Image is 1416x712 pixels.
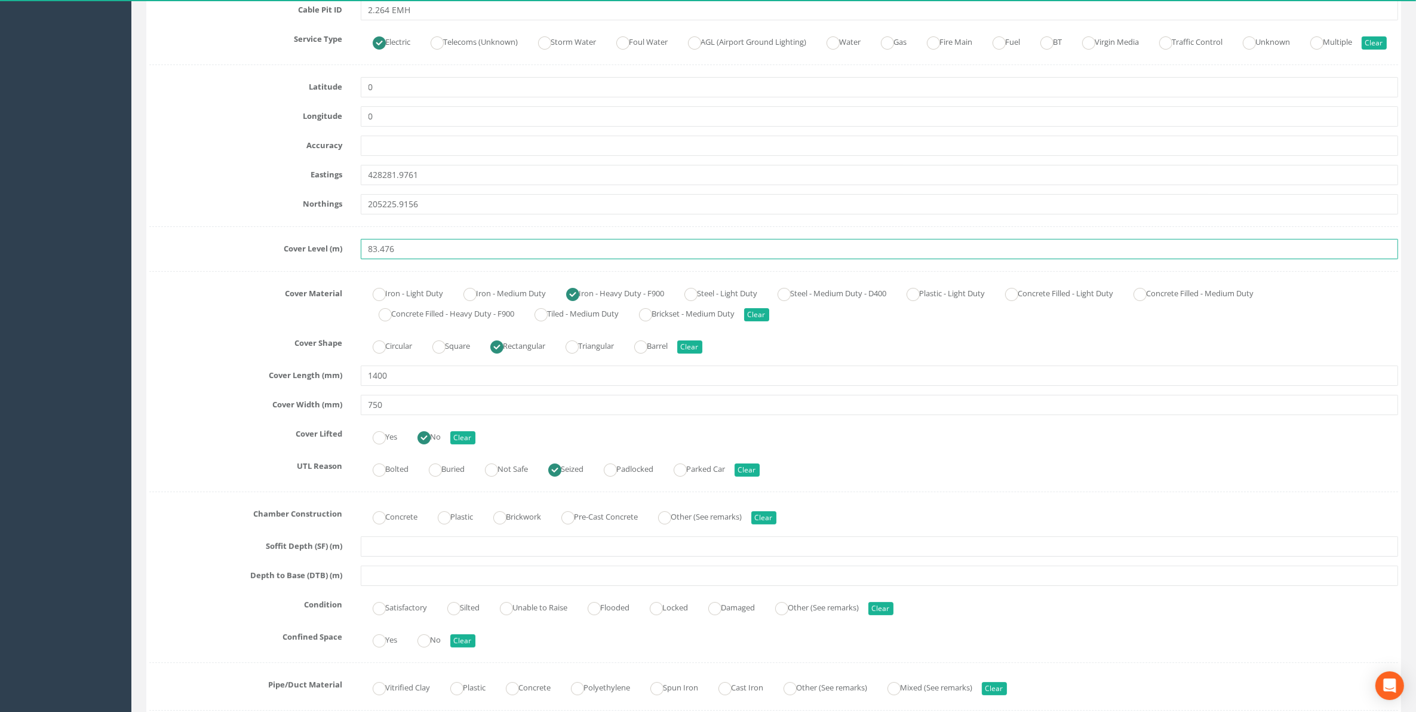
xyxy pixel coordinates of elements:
label: Vitrified Clay [361,678,431,695]
label: Other (See remarks) [763,598,859,615]
label: Concrete [361,507,418,524]
label: Iron - Medium Duty [451,284,546,301]
button: Clear [751,511,776,524]
label: Latitude [140,77,352,93]
label: Rectangular [478,336,546,354]
label: Satisfactory [361,598,428,615]
label: Steel - Light Duty [672,284,758,301]
label: No [406,630,441,647]
label: Parked Car [662,459,726,477]
label: Polyethylene [559,678,631,695]
label: Spun Iron [638,678,699,695]
label: Foul Water [604,32,668,50]
label: Longitude [140,106,352,122]
label: Plastic [426,507,474,524]
label: Confined Space [140,627,352,643]
label: Cover Width (mm) [140,395,352,410]
button: Clear [735,464,760,477]
button: Clear [1362,36,1387,50]
label: Fire Main [915,32,973,50]
label: Accuracy [140,136,352,151]
button: Clear [744,308,769,321]
label: Condition [140,595,352,610]
label: Virgin Media [1070,32,1139,50]
label: Iron - Light Duty [361,284,444,301]
label: Concrete Filled - Medium Duty [1122,284,1254,301]
label: AGL (Airport Ground Lighting) [676,32,807,50]
label: Flooded [576,598,630,615]
label: Multiple [1298,32,1353,50]
label: Service Type [140,29,352,45]
label: Cast Iron [707,678,764,695]
label: Telecoms (Unknown) [419,32,518,50]
label: Electric [361,32,411,50]
label: Cover Level (m) [140,239,352,254]
button: Clear [450,431,475,444]
label: Pipe/Duct Material [140,675,352,690]
label: Steel - Medium Duty - D400 [766,284,887,301]
button: Clear [868,602,893,615]
button: Clear [677,340,702,354]
label: Traffic Control [1147,32,1223,50]
label: Chamber Construction [140,504,352,520]
label: Mixed (See remarks) [876,678,973,695]
label: Tiled - Medium Duty [523,304,619,321]
label: Water [815,32,861,50]
label: Padlocked [592,459,654,477]
label: Pre-Cast Concrete [549,507,638,524]
label: Cover Length (mm) [140,366,352,381]
label: Yes [361,427,398,444]
label: Northings [140,194,352,210]
label: Barrel [622,336,668,354]
label: Locked [638,598,689,615]
label: Unable to Raise [488,598,568,615]
label: Circular [361,336,413,354]
label: Square [420,336,471,354]
label: Storm Water [526,32,597,50]
label: Brickset - Medium Duty [627,304,735,321]
label: Depth to Base (DTB) (m) [140,566,352,581]
label: Not Safe [473,459,529,477]
label: Gas [869,32,907,50]
label: Cover Lifted [140,424,352,440]
label: Other (See remarks) [646,507,742,524]
label: Fuel [981,32,1021,50]
label: Eastings [140,165,352,180]
label: UTL Reason [140,456,352,472]
button: Clear [450,634,475,647]
div: Open Intercom Messenger [1375,671,1404,700]
label: Concrete Filled - Heavy Duty - F900 [367,304,515,321]
label: Unknown [1231,32,1291,50]
label: Damaged [696,598,755,615]
label: Yes [361,630,398,647]
label: Cover Material [140,284,352,299]
label: Iron - Heavy Duty - F900 [554,284,665,301]
label: Bolted [361,459,409,477]
label: Other (See remarks) [772,678,868,695]
label: Soffit Depth (SF) (m) [140,536,352,552]
label: Plastic - Light Duty [895,284,985,301]
label: Brickwork [481,507,542,524]
label: Concrete Filled - Light Duty [993,284,1114,301]
label: Buried [417,459,465,477]
label: Silted [435,598,480,615]
label: No [406,427,441,444]
label: Seized [536,459,584,477]
label: Cover Shape [140,333,352,349]
label: BT [1028,32,1062,50]
label: Triangular [554,336,615,354]
label: Plastic [438,678,486,695]
label: Concrete [494,678,551,695]
button: Clear [982,682,1007,695]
